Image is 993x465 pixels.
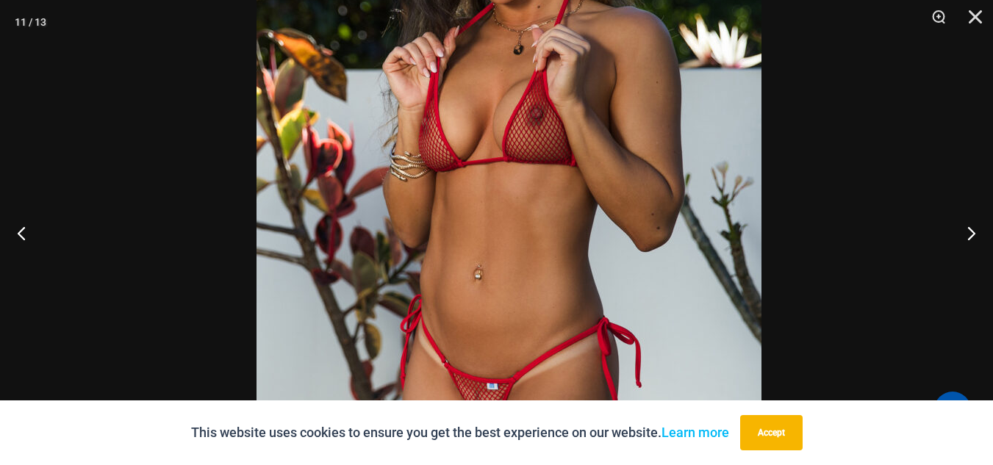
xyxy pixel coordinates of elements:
[740,415,803,450] button: Accept
[15,11,46,33] div: 11 / 13
[191,422,729,444] p: This website uses cookies to ensure you get the best experience on our website.
[662,425,729,440] a: Learn more
[938,196,993,270] button: Next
